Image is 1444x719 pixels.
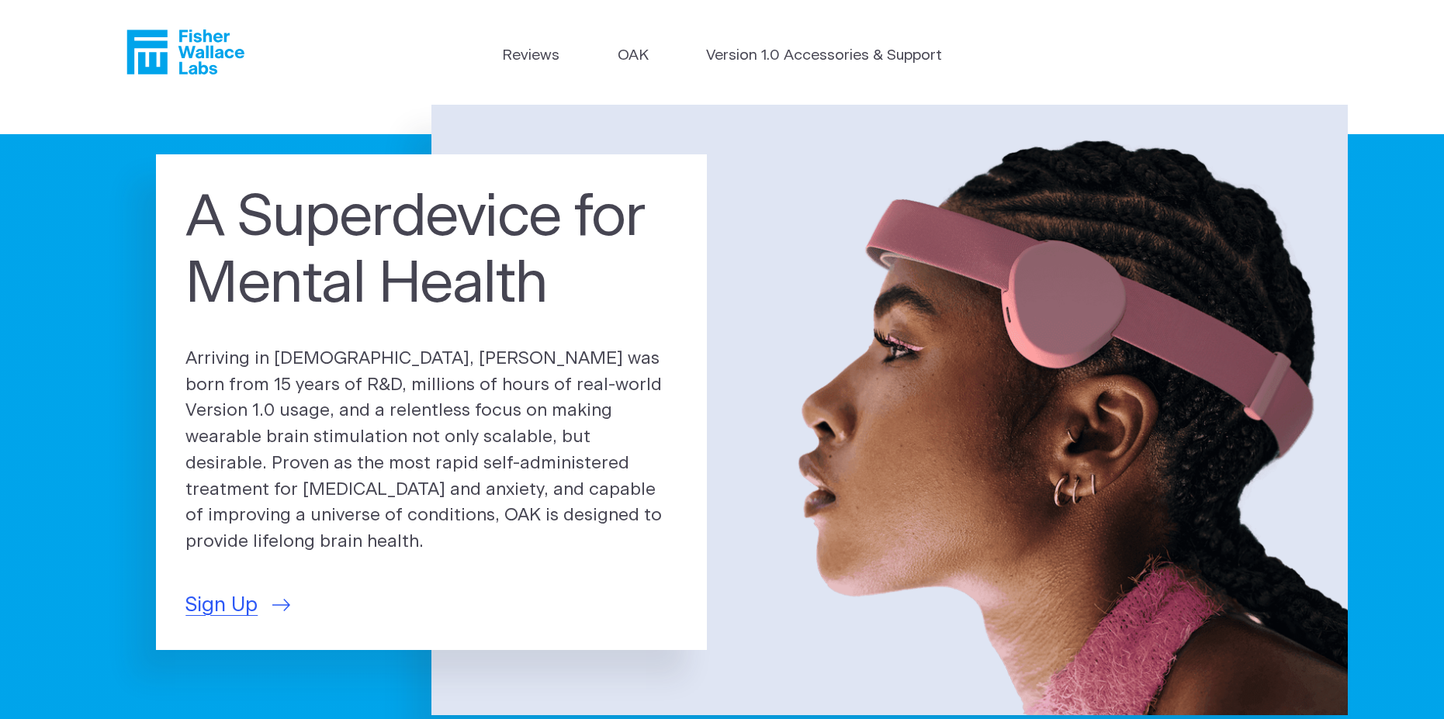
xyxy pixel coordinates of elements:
a: Sign Up [185,590,290,620]
a: Fisher Wallace [126,29,244,74]
a: Reviews [502,45,559,67]
span: Sign Up [185,590,258,620]
a: Version 1.0 Accessories & Support [706,45,942,67]
a: OAK [618,45,649,67]
h1: A Superdevice for Mental Health [185,185,677,319]
p: Arriving in [DEMOGRAPHIC_DATA], [PERSON_NAME] was born from 15 years of R&D, millions of hours of... [185,346,677,555]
